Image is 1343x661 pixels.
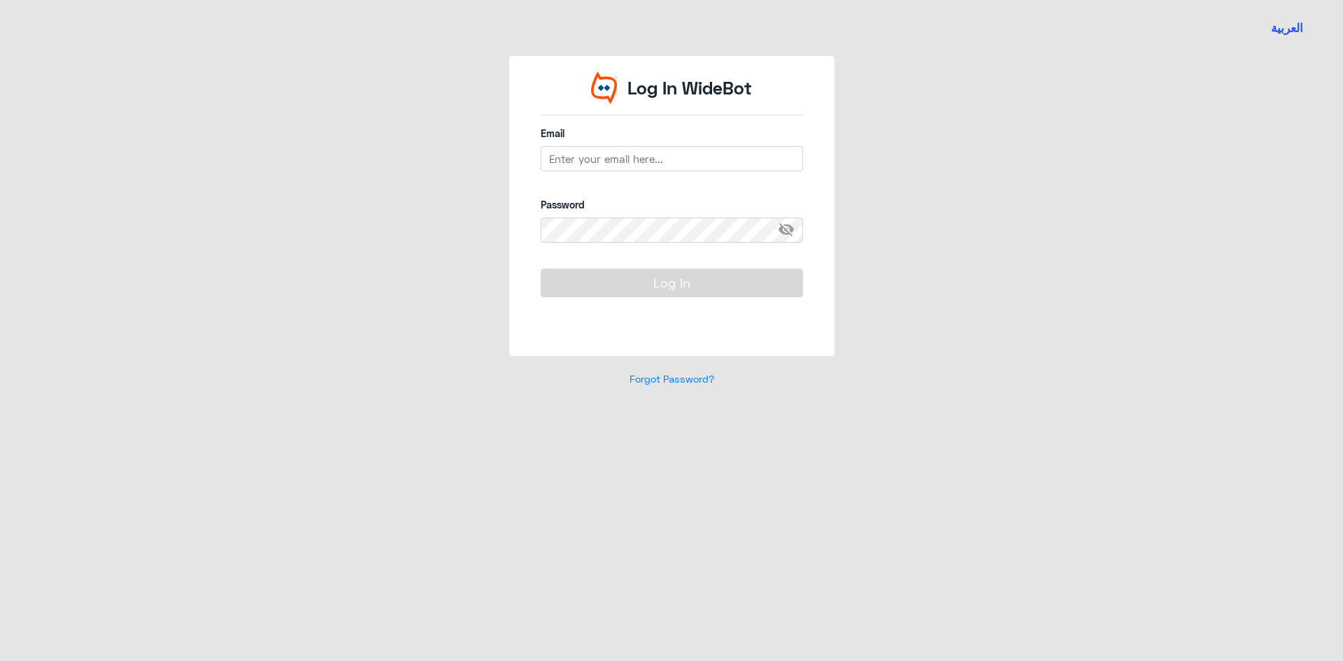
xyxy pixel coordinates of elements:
[778,218,803,243] span: visibility_off
[541,126,803,141] label: Email
[627,75,752,101] p: Log In WideBot
[591,71,618,104] img: Widebot Logo
[1271,20,1303,37] button: العربية
[1263,10,1312,45] a: Switch language
[630,373,714,385] a: Forgot Password?
[541,197,803,212] label: Password
[541,269,803,297] button: Log In
[541,146,803,171] input: Enter your email here...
